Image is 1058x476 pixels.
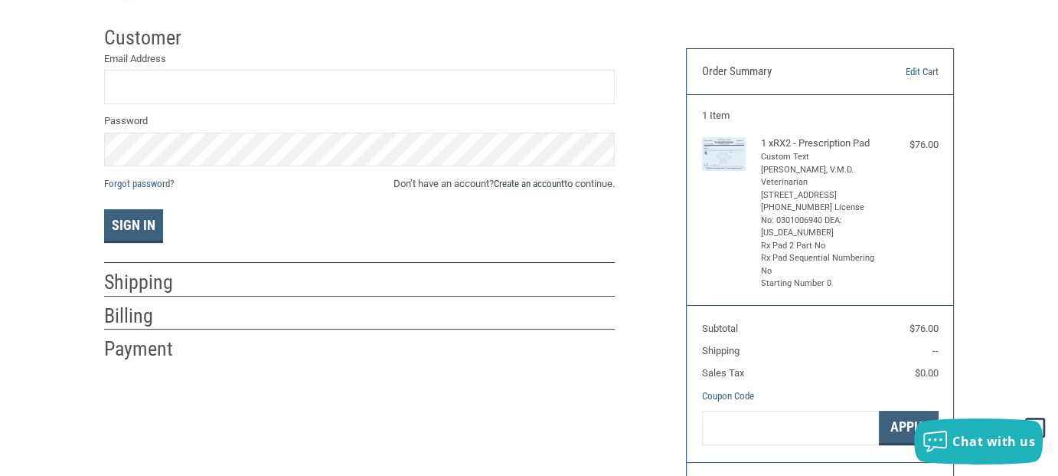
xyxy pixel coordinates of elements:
button: Chat with us [914,419,1043,465]
h3: 1 Item [702,110,939,122]
h4: 1 x RX2 - Prescription Pad [761,137,876,149]
h2: Payment [104,336,194,362]
span: Sales Tax [702,367,744,379]
li: Starting Number 0 [761,277,876,291]
h2: Billing [104,304,194,329]
a: Forgot password? [104,178,174,189]
label: Email Address [104,51,615,67]
span: Chat with us [952,433,1035,450]
a: Coupon Code [702,390,754,402]
span: Subtotal [702,323,738,334]
span: $76.00 [909,323,939,334]
span: Don’t have an account? to continue. [393,176,615,192]
span: Shipping [702,345,740,356]
a: Create an account [494,178,564,189]
button: Apply [879,411,939,445]
label: Password [104,113,615,129]
div: $76.00 [879,137,938,153]
li: Custom Text [PERSON_NAME], V.M.D. Veterinarian [STREET_ADDRESS] [PHONE_NUMBER] License No: 030100... [761,151,876,240]
input: Gift Certificate or Coupon Code [702,411,879,445]
li: Rx Pad Sequential Numbering No [761,252,876,277]
a: Edit Cart [862,64,938,80]
h2: Shipping [104,270,194,295]
li: Rx Pad 2 Part No [761,240,876,253]
h3: Order Summary [702,64,863,80]
h2: Customer [104,25,194,51]
span: $0.00 [915,367,939,379]
span: -- [932,345,939,356]
button: Sign In [104,209,163,243]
